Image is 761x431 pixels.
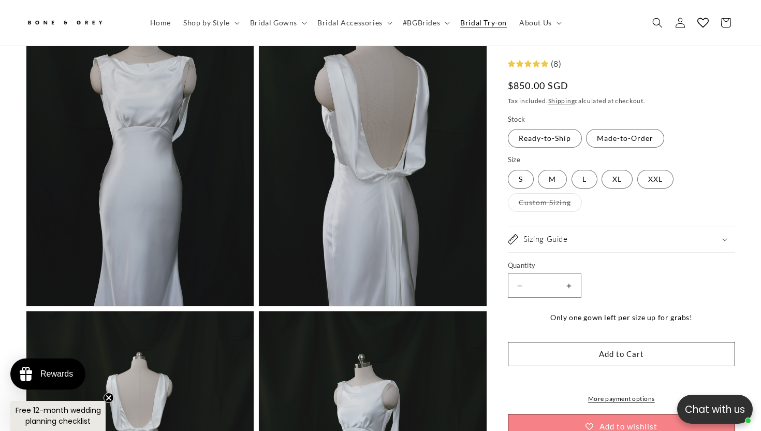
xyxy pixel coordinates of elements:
div: [DATE] [109,387,130,399]
a: Bone and Grey Bridal [22,10,134,35]
label: L [572,170,597,189]
div: I came across bone and grey on Instagram in the pretty early stage of my wedding planning. I was ... [151,290,273,371]
a: Shipping [548,97,575,105]
div: [PERSON_NAME] [579,194,648,205]
img: 1434429 [574,56,707,189]
div: Only one gown left per size up for grabs! [508,311,736,324]
span: Bridal Gowns [250,18,297,27]
summary: Search [646,11,669,34]
p: Chat with us [677,402,753,417]
div: Min L [8,387,28,399]
img: 1929164 [431,56,564,255]
button: Add to Cart [508,342,736,366]
a: 1929164 Ruoshan C [DATE] Thank you so much for the wonderful gown ❤️ I really love it! You know h... [429,56,566,376]
h2: Sizing Guide [523,234,568,245]
div: (8) [548,56,562,71]
a: Bridal Try-on [454,12,513,34]
label: S [508,170,534,189]
label: Quantity [508,261,736,271]
img: 4306369 [3,56,135,254]
span: About Us [519,18,552,27]
span: Bridal Accessories [317,18,383,27]
summary: Bridal Gowns [244,12,311,34]
div: Thank you so much for the wonderful gown ❤️ I really love it! You know how hard is it to do an on... [436,290,559,371]
div: Free 12-month wedding planning checklistClose teaser [10,401,106,431]
button: Close teaser [104,393,114,403]
div: I can't say enough wonderful things about [PERSON_NAME] and Bone and [PERSON_NAME]. [PERSON_NAME]... [294,290,416,391]
div: [PERSON_NAME] [8,260,76,271]
summary: About Us [513,12,566,34]
div: [DATE] [537,261,559,272]
label: XXL [637,170,674,189]
img: Bone and Grey Bridal [26,15,104,32]
span: #BGBrides [403,18,440,27]
label: Ready-to-Ship [508,130,582,148]
div: Tax included. calculated at checkout. [508,96,736,107]
div: OMG, found the dress of my dreams. Front is a bit of a cowl neck and very classy but the back, TH... [579,339,701,410]
div: [DATE] [680,310,701,321]
a: 2033779 [PERSON_NAME] [DATE] I can't say enough wonderful things about [PERSON_NAME] and Bone and... [286,56,423,396]
div: Rewards [40,369,73,379]
img: 2033779 [288,56,421,255]
div: [DATE] [394,261,416,272]
div: Ruoshan C [436,261,478,272]
label: XL [602,170,633,189]
button: Write a review [640,19,709,36]
div: [PERSON_NAME] [294,261,362,272]
div: [DATE] [680,194,701,205]
span: Bridal Try-on [460,18,507,27]
summary: #BGBrides [397,12,454,34]
summary: Bridal Accessories [311,12,397,34]
a: More payment options [508,395,736,404]
label: M [538,170,567,189]
span: Home [150,18,171,27]
div: V [579,310,585,321]
label: Made-to-Order [586,130,664,148]
a: V [DATE] OMG, found the dress of my dreams. Front is a bit of a cowl neck and very classy but the... [572,305,709,415]
a: 1434429 [PERSON_NAME] [DATE] I ordered this dress for my wedding with a time crunch. [PERSON_NAME... [572,56,709,309]
img: 3033843 [145,56,278,255]
summary: Shop by Style [177,12,244,34]
summary: Sizing Guide [508,226,736,252]
div: If there were 6 stars, I’d give it. So thorough, so conscientious, delightful correspondence. Eve... [8,289,130,360]
legend: Size [508,155,522,166]
a: 3033843 [PERSON_NAME] [DATE] I came across bone and grey on Instagram in the pretty early stage o... [143,56,281,376]
a: Home [144,12,177,34]
div: I ordered this dress for my wedding with a time crunch. [PERSON_NAME] was extremely helpful with ... [579,223,701,305]
div: [DATE] [252,261,273,272]
span: Shop by Style [183,18,230,27]
span: $850.00 SGD [508,79,569,93]
label: Custom Sizing [508,193,582,212]
div: [PERSON_NAME] [151,261,219,272]
div: [DATE] [109,260,130,271]
legend: Stock [508,114,526,125]
button: Open chatbox [677,395,753,424]
span: Free 12-month wedding planning checklist [16,405,101,426]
